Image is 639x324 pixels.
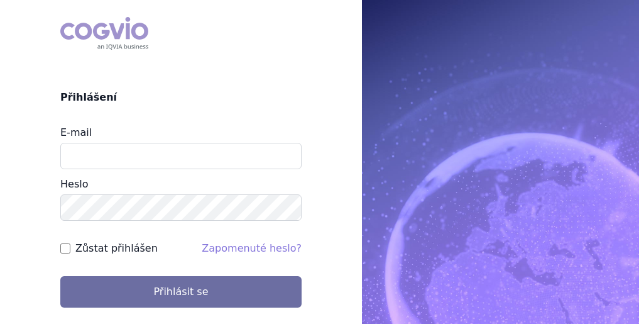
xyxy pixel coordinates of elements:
[60,17,148,50] div: COGVIO
[75,241,158,256] label: Zůstat přihlášen
[60,276,302,308] button: Přihlásit se
[202,242,302,254] a: Zapomenuté heslo?
[60,126,92,138] label: E-mail
[60,178,88,190] label: Heslo
[60,90,302,105] h2: Přihlášení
